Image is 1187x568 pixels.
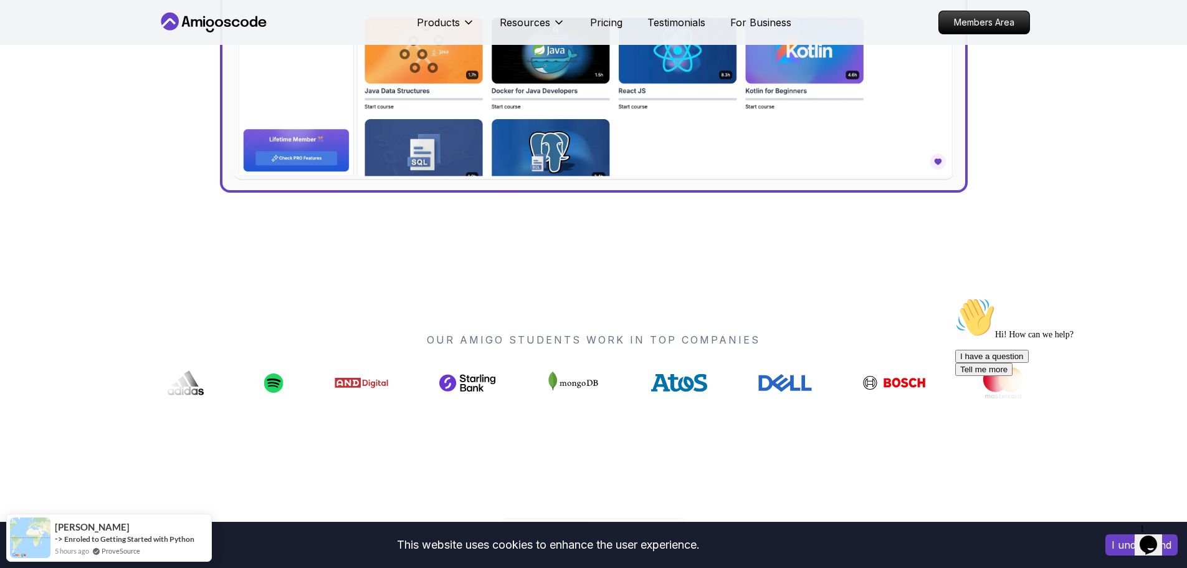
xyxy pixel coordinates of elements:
[9,531,1087,559] div: This website uses cookies to enhance the user experience.
[1135,518,1175,556] iframe: chat widget
[5,70,62,84] button: Tell me more
[5,5,229,84] div: 👋Hi! How can we help?I have a questionTell me more
[938,11,1030,34] a: Members Area
[590,15,622,30] a: Pricing
[55,534,63,544] span: ->
[102,546,140,556] a: ProveSource
[730,15,791,30] a: For Business
[417,15,460,30] p: Products
[158,332,1030,347] p: OUR AMIGO STUDENTS WORK IN TOP COMPANIES
[55,522,130,532] span: [PERSON_NAME]
[10,517,50,558] img: provesource social proof notification image
[64,534,194,544] a: Enroled to Getting Started with Python
[5,5,45,45] img: :wave:
[500,15,550,30] p: Resources
[647,15,705,30] a: Testimonials
[5,57,79,70] button: I have a question
[950,292,1175,512] iframe: chat widget
[5,37,123,47] span: Hi! How can we help?
[500,15,565,40] button: Resources
[55,546,89,556] span: 5 hours ago
[939,11,1029,34] p: Members Area
[1105,534,1178,556] button: Accept cookies
[417,15,475,40] button: Products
